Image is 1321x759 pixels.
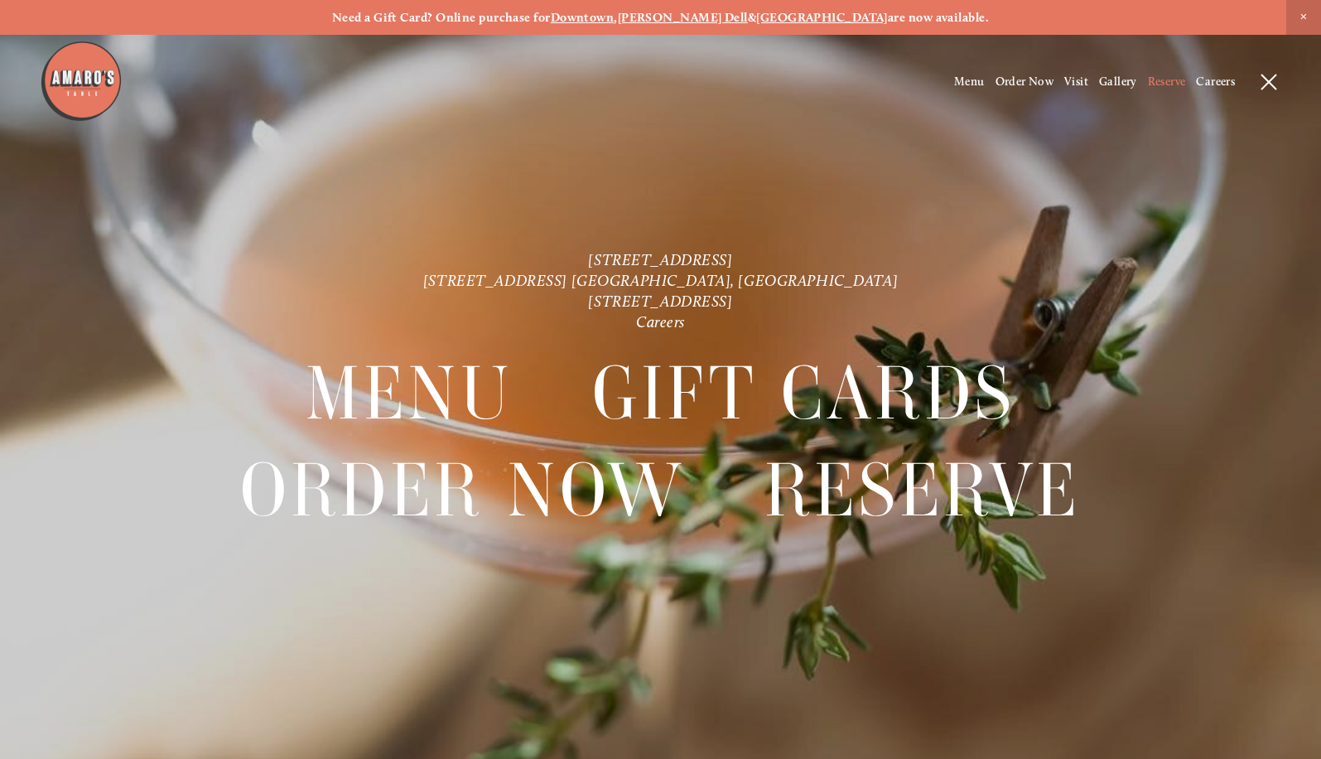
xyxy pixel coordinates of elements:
img: Amaro's Table [40,40,123,123]
strong: , [614,10,617,25]
a: [STREET_ADDRESS] [588,291,732,310]
strong: are now available. [888,10,989,25]
a: Gift Cards [592,346,1015,441]
a: [STREET_ADDRESS] [GEOGRAPHIC_DATA], [GEOGRAPHIC_DATA] [423,271,898,290]
a: Careers [1196,75,1235,89]
a: Menu [954,75,985,89]
a: [PERSON_NAME] Dell [618,10,748,25]
strong: Need a Gift Card? Online purchase for [332,10,551,25]
a: [GEOGRAPHIC_DATA] [756,10,888,25]
a: Menu [306,346,513,441]
a: Order Now [240,442,685,538]
a: Visit [1064,75,1088,89]
a: Order Now [996,75,1054,89]
a: Gallery [1099,75,1137,89]
strong: & [748,10,756,25]
a: Reserve [764,442,1080,538]
a: [STREET_ADDRESS] [588,250,732,269]
a: Downtown [551,10,615,25]
a: Reserve [1148,75,1186,89]
a: Careers [636,312,685,331]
